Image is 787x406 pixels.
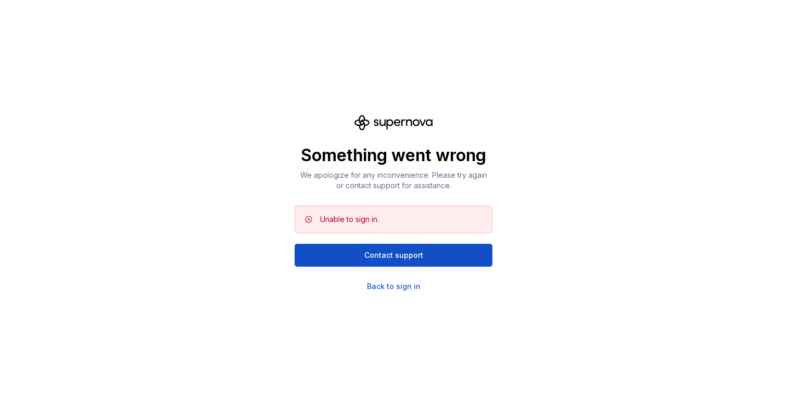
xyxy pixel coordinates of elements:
p: Something went wrong [295,145,492,166]
button: Contact support [295,244,492,267]
span: Contact support [364,250,423,260]
div: Unable to sign in. [320,214,379,225]
a: Back to sign in [367,281,421,292]
p: We apologize for any inconvenience. Please try again or contact support for assistance. [295,170,492,191]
